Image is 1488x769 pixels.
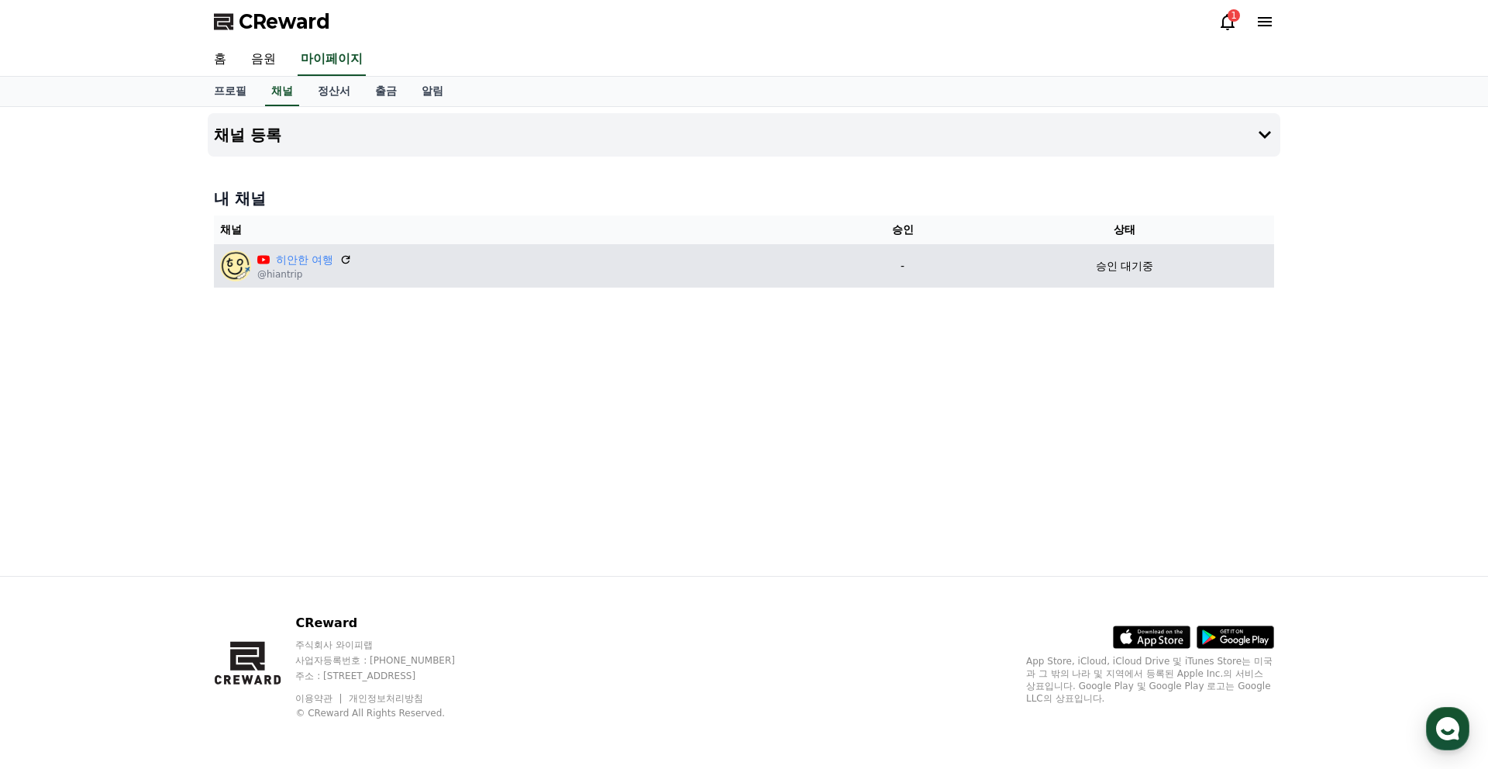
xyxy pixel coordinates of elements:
a: 1 [1218,12,1237,31]
p: © CReward All Rights Reserved. [295,707,484,719]
a: 홈 [201,43,239,76]
a: 정산서 [305,77,363,106]
p: 사업자등록번호 : [PHONE_NUMBER] [295,654,484,667]
th: 승인 [830,216,976,244]
a: 대화 [102,491,200,530]
a: 프로필 [201,77,259,106]
div: 1 [1228,9,1240,22]
a: 홈 [5,491,102,530]
a: 이용약관 [295,693,344,704]
th: 채널 [214,216,830,244]
a: 채널 [265,77,299,106]
p: App Store, iCloud, iCloud Drive 및 iTunes Store는 미국과 그 밖의 나라 및 지역에서 등록된 Apple Inc.의 서비스 상표입니다. Goo... [1026,655,1274,705]
span: 설정 [239,515,258,527]
h4: 채널 등록 [214,126,281,143]
a: 마이페이지 [298,43,366,76]
p: 승인 대기중 [1096,258,1153,274]
button: 채널 등록 [208,113,1280,157]
h4: 내 채널 [214,188,1274,209]
a: CReward [214,9,330,34]
span: 홈 [49,515,58,527]
a: 음원 [239,43,288,76]
span: CReward [239,9,330,34]
a: 출금 [363,77,409,106]
a: 설정 [200,491,298,530]
a: 히안한 여행 [276,252,333,268]
p: 주소 : [STREET_ADDRESS] [295,670,484,682]
p: - [836,258,970,274]
a: 개인정보처리방침 [349,693,423,704]
th: 상태 [975,216,1274,244]
span: 대화 [142,516,160,528]
p: CReward [295,614,484,633]
p: 주식회사 와이피랩 [295,639,484,651]
a: 알림 [409,77,456,106]
p: @hiantrip [257,268,352,281]
img: 히안한 여행 [220,250,251,281]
